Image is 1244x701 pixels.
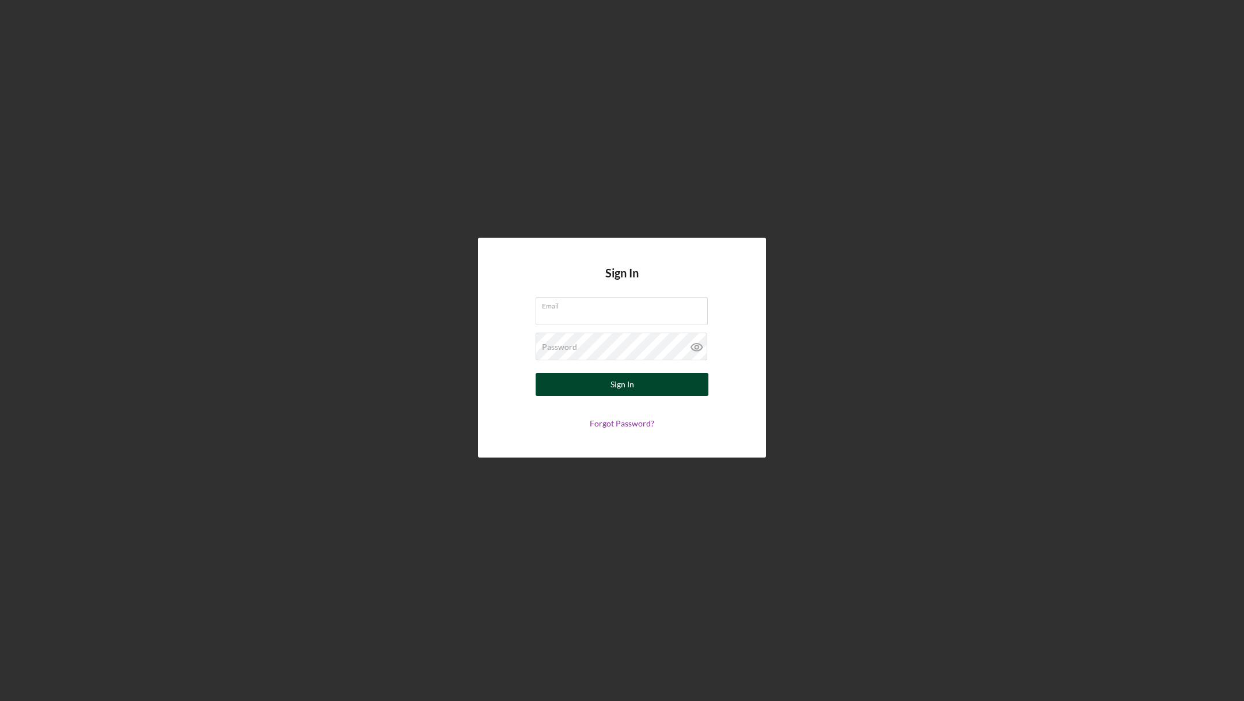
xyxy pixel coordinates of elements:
[610,373,634,396] div: Sign In
[605,266,639,297] h4: Sign In
[536,373,708,396] button: Sign In
[542,342,577,352] label: Password
[542,298,708,310] label: Email
[590,418,654,428] a: Forgot Password?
